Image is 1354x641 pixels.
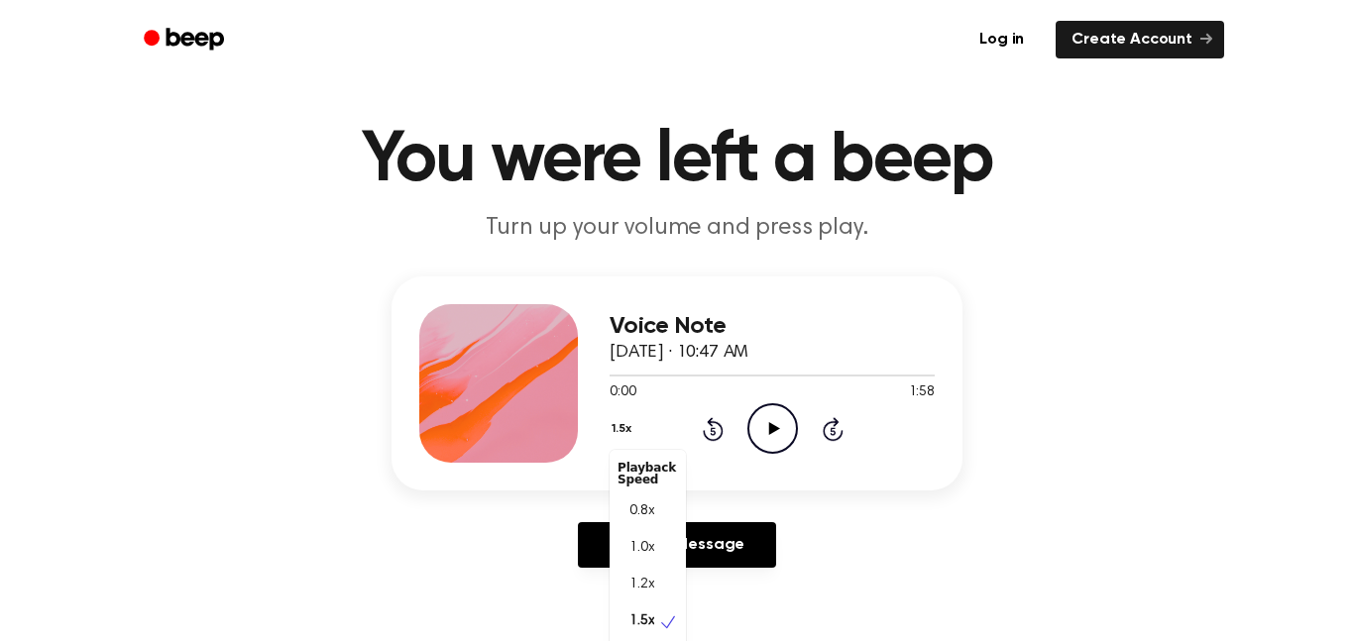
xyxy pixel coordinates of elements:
[629,575,654,595] span: 1.2x
[629,501,654,522] span: 0.8x
[629,538,654,559] span: 1.0x
[629,611,654,632] span: 1.5x
[610,412,638,446] button: 1.5x
[610,454,686,493] div: Playback Speed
